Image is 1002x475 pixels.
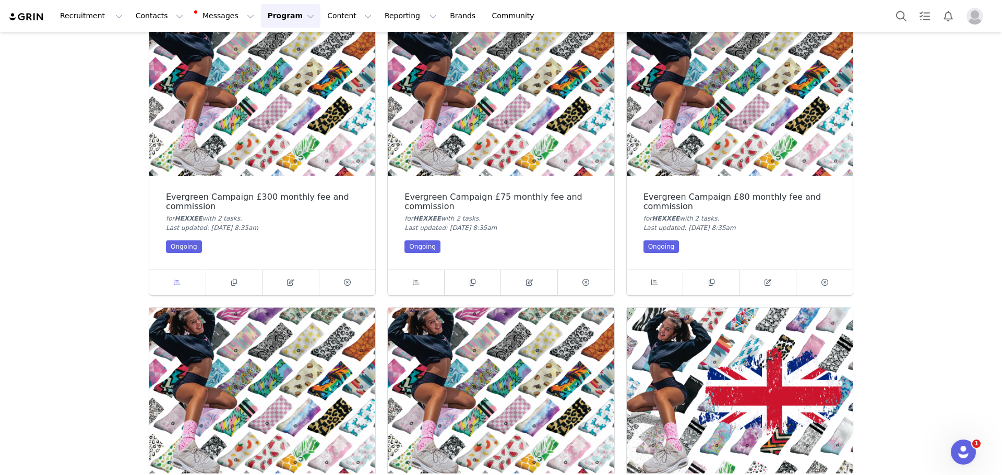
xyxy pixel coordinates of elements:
[627,6,853,176] img: Evergreen Campaign £80 monthly fee and commission
[190,4,260,28] button: Messages
[129,4,189,28] button: Contacts
[643,192,836,211] div: Evergreen Campaign £80 monthly fee and commission
[643,240,679,253] div: Ongoing
[913,4,936,28] a: Tasks
[8,12,45,22] img: grin logo
[166,214,359,223] div: for with 2 task .
[378,4,443,28] button: Reporting
[413,215,441,222] span: HEXXEE
[652,215,679,222] span: HEXXEE
[175,215,202,222] span: HEXXEE
[475,215,479,222] span: s
[166,192,359,211] div: Evergreen Campaign £300 monthly fee and commission
[937,4,960,28] button: Notifications
[444,4,485,28] a: Brands
[643,214,836,223] div: for with 2 task .
[237,215,240,222] span: s
[486,4,545,28] a: Community
[261,4,320,28] button: Program
[388,6,614,176] img: Evergreen Campaign £75 monthly fee and commission
[643,223,836,233] div: Last updated: [DATE] 8:35am
[404,214,597,223] div: for with 2 task .
[714,215,717,222] span: s
[404,192,597,211] div: Evergreen Campaign £75 monthly fee and commission
[166,240,202,253] div: Ongoing
[890,4,913,28] button: Search
[404,240,440,253] div: Ongoing
[54,4,129,28] button: Recruitment
[960,8,994,25] button: Profile
[404,223,597,233] div: Last updated: [DATE] 8:35am
[972,440,981,448] span: 1
[149,6,375,176] img: Evergreen Campaign £300 monthly fee and commission
[967,8,983,25] img: placeholder-profile.jpg
[321,4,378,28] button: Content
[951,440,976,465] iframe: Intercom live chat
[166,223,359,233] div: Last updated: [DATE] 8:35am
